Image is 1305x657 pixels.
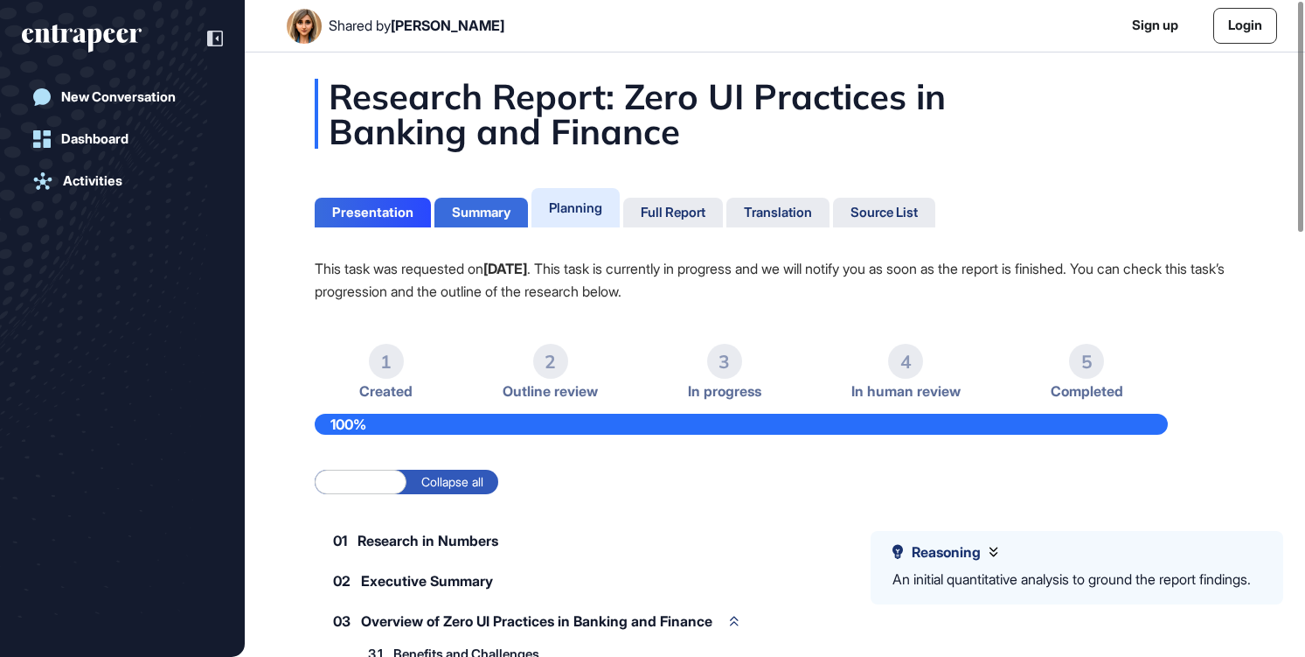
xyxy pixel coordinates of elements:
div: Dashboard [61,131,128,147]
label: Collapse all [406,470,498,494]
div: Planning [549,199,602,216]
span: Outline review [503,383,598,400]
label: Expand all [315,470,406,494]
div: An initial quantitative analysis to ground the report findings. [892,569,1251,591]
div: 1 [369,344,404,379]
a: Login [1213,8,1277,44]
div: 2 [533,344,568,379]
span: Executive Summary [361,574,493,588]
div: Translation [744,205,812,220]
div: Full Report [641,205,705,220]
span: [PERSON_NAME] [391,17,504,34]
span: Reasoning [912,544,981,561]
span: In progress [688,383,761,400]
div: Presentation [332,205,413,220]
span: Research in Numbers [357,534,498,548]
span: Overview of Zero UI Practices in Banking and Finance [361,614,712,628]
div: entrapeer-logo [22,24,142,52]
div: New Conversation [61,89,176,105]
a: Sign up [1132,16,1178,36]
span: 02 [333,574,351,588]
div: 100% [315,414,1168,435]
span: Created [359,383,413,400]
div: 5 [1069,344,1104,379]
img: User Image [287,9,322,44]
strong: [DATE] [483,260,527,277]
div: Source List [850,205,918,220]
div: Summary [452,205,510,220]
span: In human review [851,383,961,400]
div: 3 [707,344,742,379]
div: 4 [888,344,923,379]
div: Activities [63,173,122,189]
span: 01 [333,534,347,548]
span: Completed [1051,383,1123,400]
p: This task was requested on . This task is currently in progress and we will notify you as soon as... [315,257,1235,303]
div: Shared by [329,17,504,34]
div: Research Report: Zero UI Practices in Banking and Finance [315,79,1235,149]
span: 03 [333,614,351,628]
